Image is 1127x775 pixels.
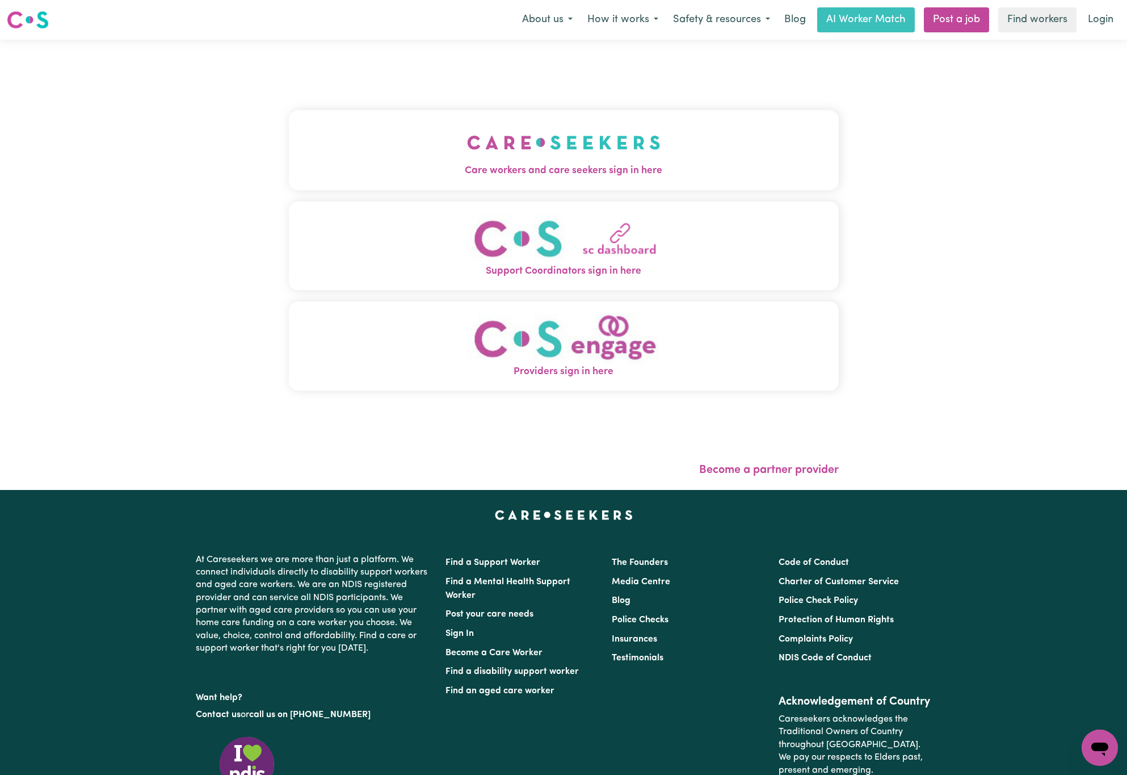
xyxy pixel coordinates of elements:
a: Contact us [196,710,241,719]
a: Sign In [445,629,474,638]
a: call us on [PHONE_NUMBER] [249,710,371,719]
a: Media Centre [612,577,670,587]
a: AI Worker Match [817,7,915,32]
span: Support Coordinators sign in here [289,264,839,279]
button: How it works [580,8,666,32]
a: Find an aged care worker [445,686,554,696]
a: Find a disability support worker [445,667,579,676]
a: Charter of Customer Service [779,577,899,587]
a: Complaints Policy [779,635,853,644]
a: Careseekers home page [495,510,633,520]
img: Careseekers logo [7,10,49,30]
a: Blog [612,596,630,605]
a: NDIS Code of Conduct [779,653,872,663]
button: About us [515,8,580,32]
a: Find a Mental Health Support Worker [445,577,570,600]
iframe: Button to launch messaging window [1082,730,1118,766]
span: Care workers and care seekers sign in here [289,164,839,178]
button: Support Coordinators sign in here [289,202,839,291]
a: Testimonials [612,653,663,663]
p: At Careseekers we are more than just a platform. We connect individuals directly to disability su... [196,549,432,660]
a: Find workers [998,7,1076,32]
a: The Founders [612,558,668,567]
a: Police Checks [612,615,668,625]
a: Post a job [924,7,989,32]
p: or [196,704,432,726]
a: Insurances [612,635,657,644]
a: Post your care needs [445,610,533,619]
p: Want help? [196,687,432,704]
a: Login [1081,7,1120,32]
span: Providers sign in here [289,365,839,379]
a: Blog [777,7,813,32]
button: Safety & resources [666,8,777,32]
a: Protection of Human Rights [779,615,894,625]
button: Providers sign in here [289,301,839,391]
a: Find a Support Worker [445,558,540,567]
a: Become a Care Worker [445,648,543,657]
button: Care workers and care seekers sign in here [289,110,839,190]
a: Code of Conduct [779,558,849,567]
a: Careseekers logo [7,7,49,33]
h2: Acknowledgement of Country [779,695,931,709]
a: Police Check Policy [779,596,858,605]
a: Become a partner provider [699,464,839,476]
